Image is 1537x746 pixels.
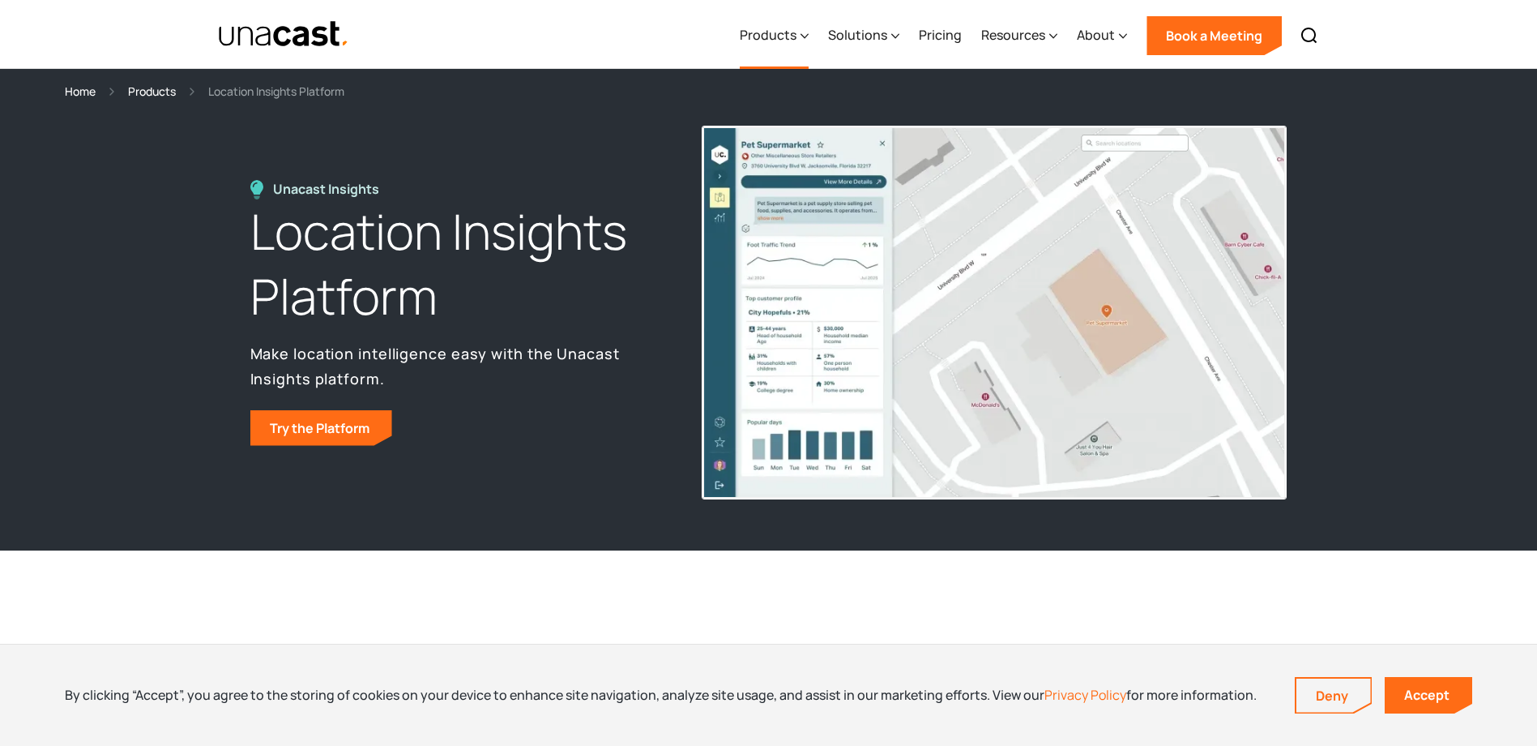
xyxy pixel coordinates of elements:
[1385,677,1472,714] a: Accept
[1044,686,1126,704] a: Privacy Policy
[208,82,344,101] div: Location Insights Platform
[65,686,1257,704] div: By clicking “Accept”, you agree to the storing of cookies on your device to enhance site navigati...
[1077,2,1127,69] div: About
[919,2,962,69] a: Pricing
[1300,26,1319,45] img: Search icon
[65,82,96,101] a: Home
[250,180,263,199] img: Location Insights Platform icon
[273,180,387,199] div: Unacast Insights
[250,341,665,390] p: Make location intelligence easy with the Unacast Insights platform.
[981,2,1057,69] div: Resources
[250,199,665,329] h1: Location Insights Platform
[1077,25,1115,45] div: About
[1296,679,1371,713] a: Deny
[828,2,899,69] div: Solutions
[218,20,350,49] a: home
[1146,16,1282,55] a: Book a Meeting
[981,25,1045,45] div: Resources
[218,20,350,49] img: Unacast text logo
[740,25,796,45] div: Products
[128,82,176,101] a: Products
[740,2,809,69] div: Products
[828,25,887,45] div: Solutions
[250,410,392,446] a: Try the Platform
